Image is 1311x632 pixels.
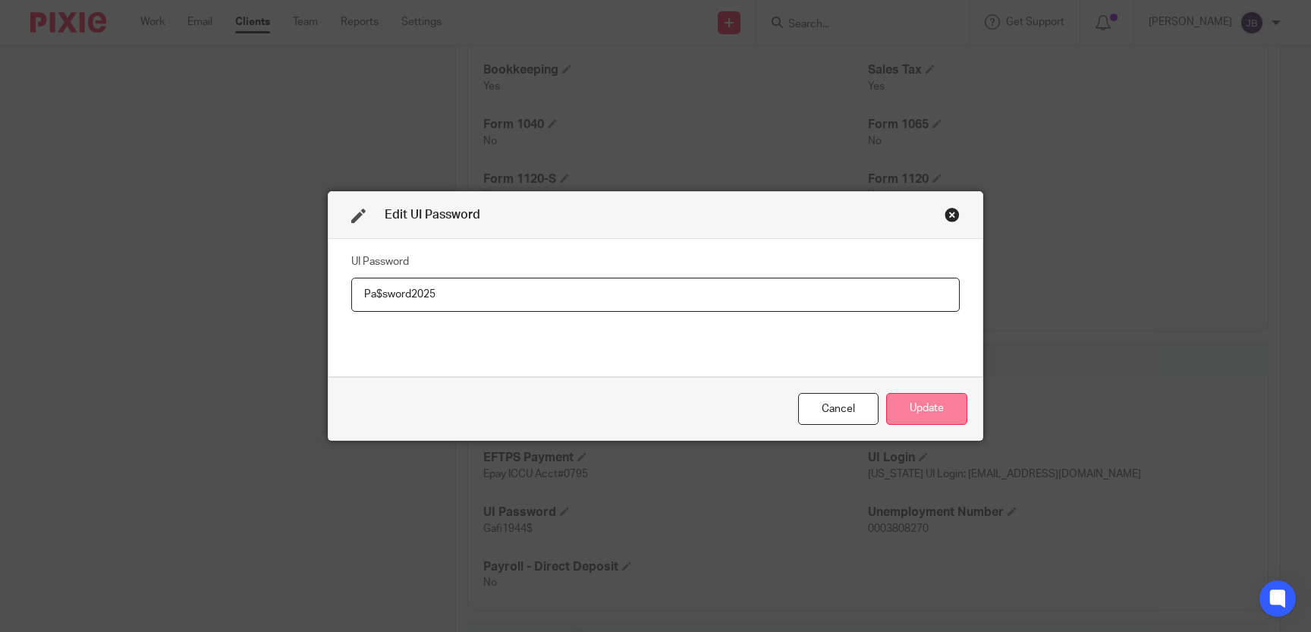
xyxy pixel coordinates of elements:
[945,207,960,222] div: Close this dialog window
[798,393,879,426] div: Close this dialog window
[351,254,409,269] label: UI Password
[351,278,960,312] input: UI Password
[385,209,480,221] span: Edit UI Password
[886,393,967,426] button: Update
